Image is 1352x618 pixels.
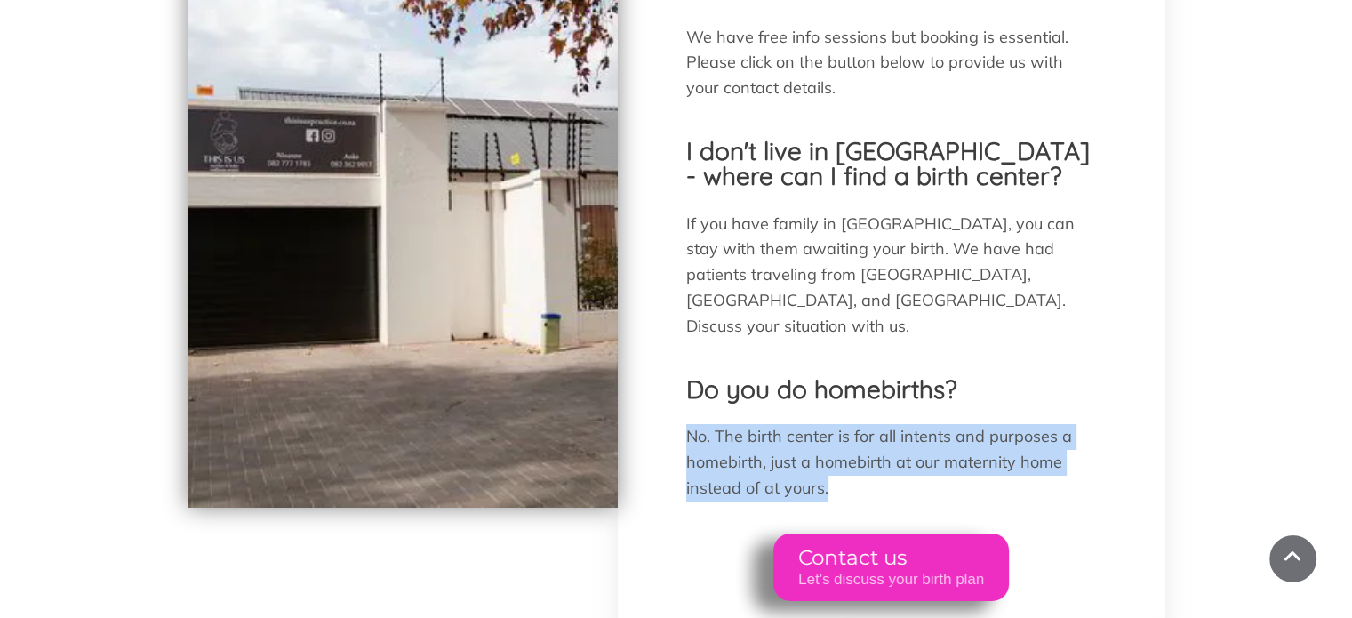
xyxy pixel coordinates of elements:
p: Please click on the button below to provide us with your contact details. [686,50,1097,101]
span: Do you do homebirths? [686,373,957,405]
p: We have free info sessions but booking is essential. [686,25,1097,51]
a: Scroll To Top [1269,535,1316,582]
p: No. The birth center is for all intents and purposes a homebirth, just a homebirth at our materni... [686,424,1097,501]
a: Contact us Let's discuss your birth plan [773,534,1009,601]
span: I don't live in [GEOGRAPHIC_DATA] - where can I find a birth center? [686,135,1090,191]
p: If you have family in [GEOGRAPHIC_DATA], you can stay with them awaiting your birth. We have had ... [686,212,1097,340]
span: Contact us [798,546,984,571]
span: Let's discuss your birth plan [798,571,984,589]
